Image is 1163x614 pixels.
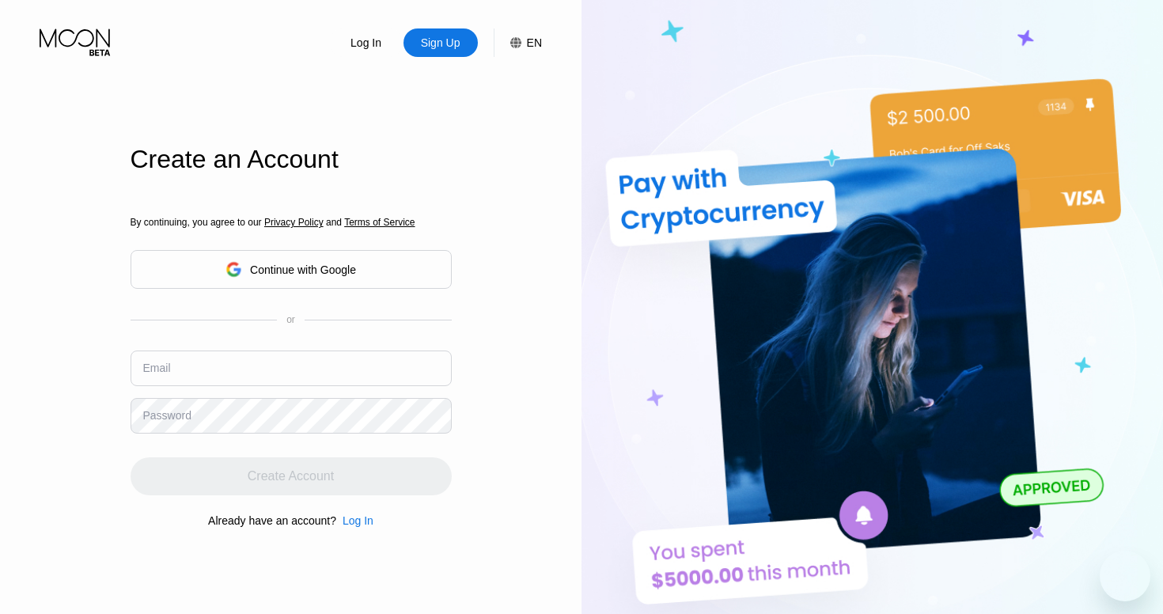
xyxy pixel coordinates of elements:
[343,514,373,527] div: Log In
[131,250,452,289] div: Continue with Google
[143,362,171,374] div: Email
[349,35,383,51] div: Log In
[264,217,324,228] span: Privacy Policy
[329,28,403,57] div: Log In
[494,28,542,57] div: EN
[419,35,462,51] div: Sign Up
[143,409,191,422] div: Password
[131,217,452,228] div: By continuing, you agree to our
[344,217,415,228] span: Terms of Service
[403,28,478,57] div: Sign Up
[336,514,373,527] div: Log In
[286,314,295,325] div: or
[324,217,345,228] span: and
[1100,551,1150,601] iframe: Button to launch messaging window
[527,36,542,49] div: EN
[250,263,356,276] div: Continue with Google
[208,514,336,527] div: Already have an account?
[131,145,452,174] div: Create an Account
